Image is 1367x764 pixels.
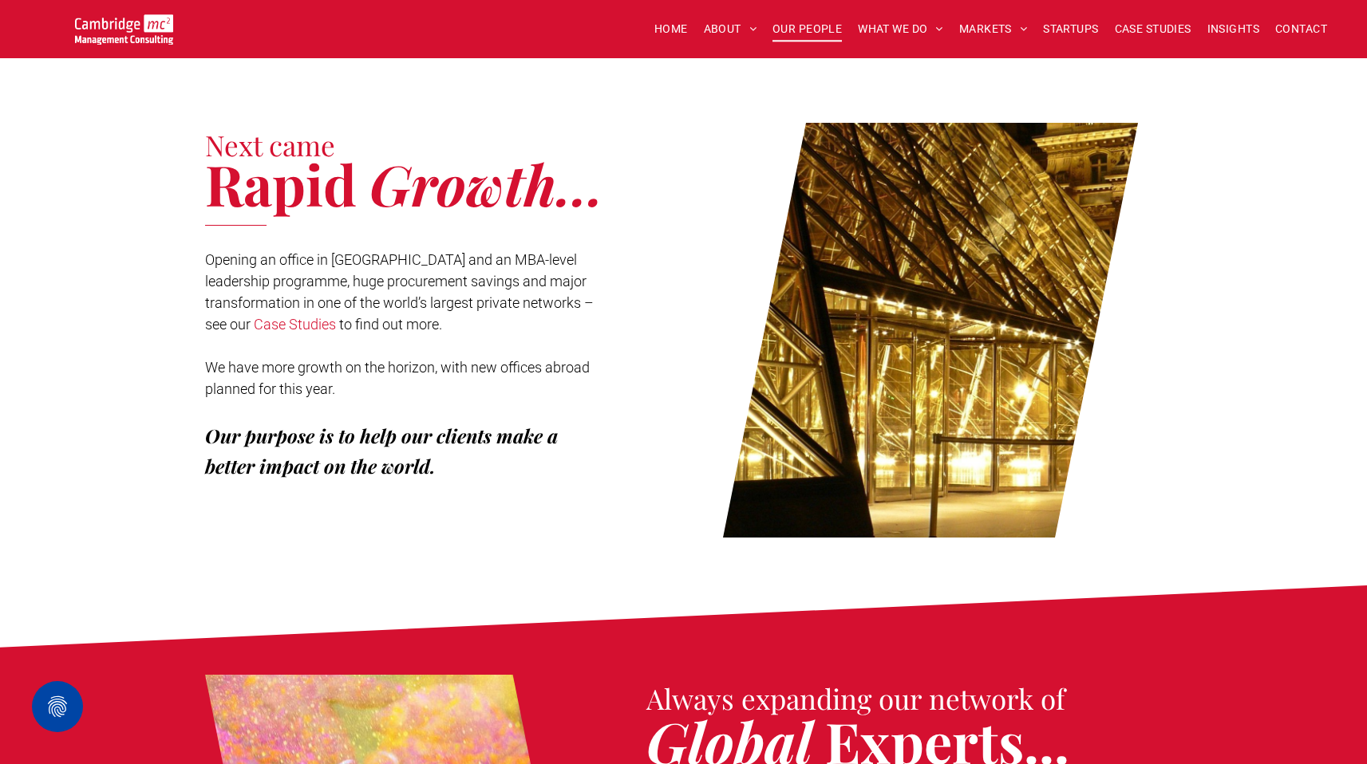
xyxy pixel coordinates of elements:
[75,17,173,33] a: Your Business Transformed | Cambridge Management Consulting
[205,146,357,221] span: Rapid
[1267,17,1335,41] a: CONTACT
[772,17,842,41] span: OUR PEOPLE
[850,17,951,41] a: WHAT WE DO
[205,359,590,397] span: We have more growth on the horizon, with new offices abroad planned for this year.
[698,123,1163,538] a: Our Foundation | About | Cambridge Management Consulting
[951,17,1035,41] a: MARKETS
[205,423,558,478] strong: Our purpose is to help our clients make a better impact on the world.
[339,316,442,333] span: to find out more.
[1035,17,1106,41] a: STARTUPS
[369,146,604,221] span: Growth...
[1199,17,1267,41] a: INSIGHTS
[696,17,765,41] a: ABOUT
[75,14,173,45] img: Go to Homepage
[254,316,336,333] a: Case Studies
[646,679,1065,717] span: Always expanding our network of
[764,17,850,41] a: OUR PEOPLE
[646,17,696,41] a: HOME
[1107,17,1199,41] a: CASE STUDIES
[205,251,594,333] span: Opening an office in [GEOGRAPHIC_DATA] and an MBA-level leadership programme, huge procurement sa...
[205,126,335,163] span: Next came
